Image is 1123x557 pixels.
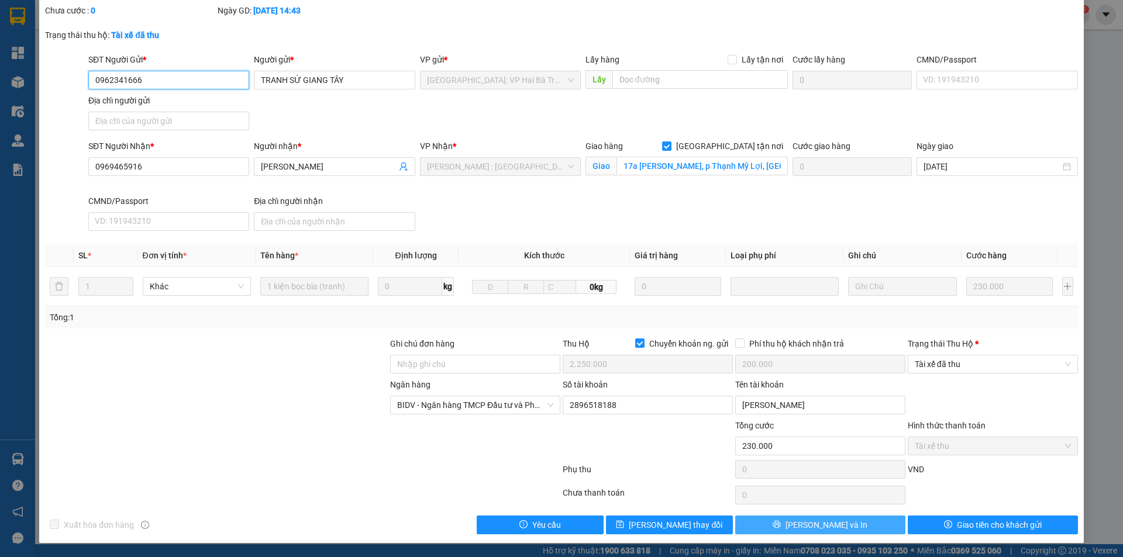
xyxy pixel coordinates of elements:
label: Hình thức thanh toán [908,421,986,430]
b: Tài xế đã thu [111,30,159,40]
input: R [508,280,544,294]
input: Ghi Chú [848,277,956,296]
input: C [543,280,576,294]
input: Địa chỉ của người gửi [88,112,249,130]
span: info-circle [141,521,149,529]
div: CMND/Passport [88,195,249,207]
input: Địa chỉ của người nhận [254,212,415,231]
span: Yêu cầu [532,518,561,531]
label: Cước giao hàng [793,141,850,151]
span: Kích thước [524,251,564,260]
span: Chuyển khoản ng. gửi [645,337,733,350]
span: Thu Hộ [563,339,590,348]
span: Đơn vị tính [143,251,187,260]
span: 0kg [576,280,616,294]
span: exclamation-circle [519,520,528,530]
div: CMND/Passport [917,53,1077,66]
span: Khác [150,278,244,295]
button: exclamation-circleYêu cầu [477,516,604,534]
div: Người gửi [254,53,415,66]
span: Giao tiền cho khách gửi [957,518,1042,531]
input: Cước lấy hàng [793,71,912,89]
button: dollarGiao tiền cho khách gửi [908,516,1078,534]
div: Ngày GD: [218,4,388,17]
label: Ngân hàng [390,380,430,389]
span: Lấy tận nơi [737,53,788,66]
span: Cước hàng [966,251,1007,260]
th: Loại phụ phí [726,244,843,267]
div: SĐT Người Nhận [88,140,249,153]
b: 0 [91,6,95,15]
button: printer[PERSON_NAME] và In [735,516,905,534]
input: Cước giao hàng [793,157,912,176]
span: Hồ Chí Minh : Kho Quận 12 [427,158,574,175]
span: dollar [944,520,952,530]
span: Tên hàng [260,251,298,260]
span: Tổng cước [735,421,774,430]
div: Địa chỉ người nhận [254,195,415,207]
div: Địa chỉ người gửi [88,94,249,107]
div: Trạng thái thu hộ: [45,29,259,41]
span: SL [78,251,88,260]
button: plus [1062,277,1073,296]
div: Chưa thanh toán [561,486,734,507]
input: Tên tài khoản [735,396,905,414]
input: Ghi chú đơn hàng [390,355,560,373]
label: Ghi chú đơn hàng [390,339,454,348]
span: Xuất hóa đơn hàng [59,518,139,531]
div: Trạng thái Thu Hộ [908,337,1078,350]
b: [DATE] 14:43 [253,6,301,15]
span: [PERSON_NAME] và In [786,518,867,531]
label: Cước lấy hàng [793,55,845,64]
span: Giao hàng [585,141,623,151]
label: Tên tài khoản [735,380,784,389]
span: Giao [585,157,616,175]
button: delete [50,277,68,296]
span: [PERSON_NAME] thay đổi [629,518,722,531]
span: BIDV - Ngân hàng TMCP Đầu tư và Phát triển Việt Nam [397,396,553,414]
th: Ghi chú [843,244,961,267]
button: save[PERSON_NAME] thay đổi [606,516,733,534]
span: VP Nhận [420,141,453,151]
span: printer [773,520,781,530]
div: Phụ thu [561,463,734,483]
span: user-add [399,162,408,171]
span: Định lượng [395,251,436,260]
label: Số tài khoản [563,380,608,389]
span: Phí thu hộ khách nhận trả [745,337,849,350]
label: Ngày giao [917,141,953,151]
input: VD: Bàn, Ghế [260,277,368,296]
input: Ngày giao [924,160,1060,173]
div: SĐT Người Gửi [88,53,249,66]
span: save [616,520,624,530]
span: Giá trị hàng [635,251,678,260]
span: Lấy hàng [585,55,619,64]
span: Tài xế thu [915,437,1071,455]
input: D [472,280,508,294]
input: 0 [635,277,722,296]
input: 0 [966,277,1053,296]
div: Người nhận [254,140,415,153]
span: VND [908,465,924,474]
span: Tài xế đã thu [915,355,1071,373]
input: Số tài khoản [563,396,733,414]
input: Giao tận nơi [616,157,788,175]
span: [GEOGRAPHIC_DATA] tận nơi [671,140,788,153]
div: Tổng: 1 [50,311,433,324]
div: Chưa cước : [45,4,215,17]
input: Dọc đường [612,70,788,89]
span: close-circle [1063,162,1071,171]
span: Lấy [585,70,612,89]
div: VP gửi [420,53,581,66]
span: kg [442,277,454,296]
span: Hà Nội: VP Hai Bà Trưng [427,71,574,89]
